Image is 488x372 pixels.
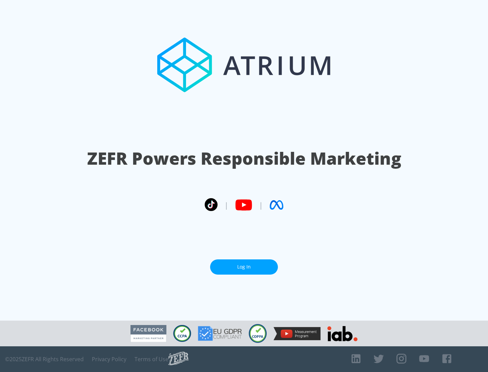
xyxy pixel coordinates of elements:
h1: ZEFR Powers Responsible Marketing [87,147,401,170]
img: GDPR Compliant [198,326,242,341]
a: Terms of Use [135,356,168,363]
img: Facebook Marketing Partner [130,325,166,342]
img: IAB [327,326,358,341]
a: Log In [210,259,278,275]
img: CCPA Compliant [173,325,191,342]
a: Privacy Policy [92,356,126,363]
span: | [259,200,263,210]
img: COPPA Compliant [249,324,267,343]
span: © 2025 ZEFR All Rights Reserved [5,356,84,363]
img: YouTube Measurement Program [273,327,321,340]
span: | [224,200,228,210]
